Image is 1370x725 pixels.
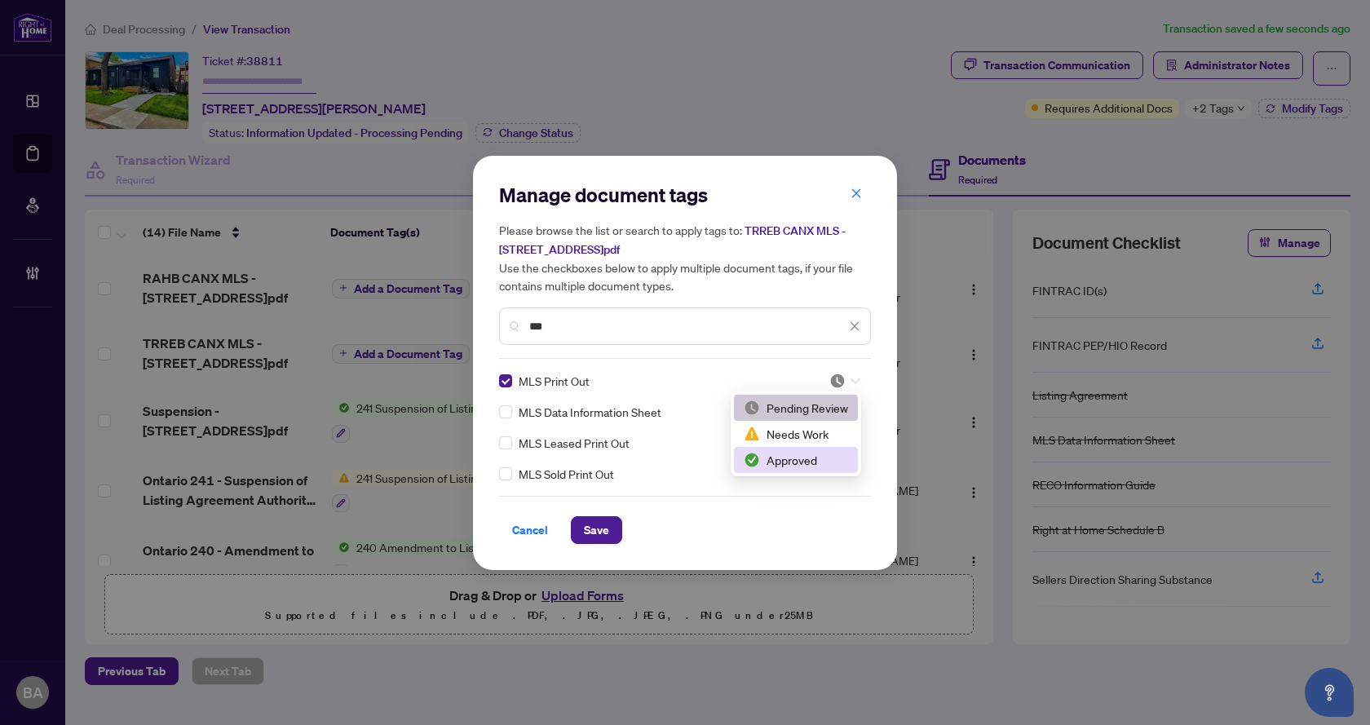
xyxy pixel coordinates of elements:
[1305,668,1354,717] button: Open asap
[519,403,661,421] span: MLS Data Information Sheet
[851,188,862,199] span: close
[734,395,858,421] div: Pending Review
[519,434,630,452] span: MLS Leased Print Out
[519,372,590,390] span: MLS Print Out
[829,373,846,389] img: status
[499,223,846,257] span: TRREB CANX MLS - [STREET_ADDRESS]pdf
[849,321,860,332] span: close
[584,517,609,543] span: Save
[744,451,848,469] div: Approved
[512,517,548,543] span: Cancel
[744,400,760,416] img: status
[744,426,760,442] img: status
[734,421,858,447] div: Needs Work
[499,182,871,208] h2: Manage document tags
[499,221,871,294] h5: Please browse the list or search to apply tags to: Use the checkboxes below to apply multiple doc...
[519,465,614,483] span: MLS Sold Print Out
[744,399,848,417] div: Pending Review
[744,425,848,443] div: Needs Work
[829,373,860,389] span: Pending Review
[571,516,622,544] button: Save
[499,516,561,544] button: Cancel
[744,452,760,468] img: status
[734,447,858,473] div: Approved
